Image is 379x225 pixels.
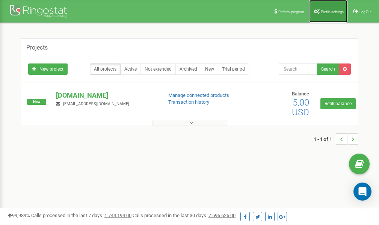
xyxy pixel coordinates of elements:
[168,92,229,98] a: Manage connected products
[63,101,129,106] span: [EMAIL_ADDRESS][DOMAIN_NAME]
[208,213,236,218] u: 7 596 625,00
[56,91,156,100] p: [DOMAIN_NAME]
[317,63,339,75] button: Search
[8,213,30,218] span: 99,989%
[168,99,209,105] a: Transaction history
[279,63,317,75] input: Search
[292,97,309,118] span: 5,00 USD
[321,10,344,14] span: Profile settings
[28,63,68,75] a: New project
[320,98,356,109] a: Refill balance
[104,213,131,218] u: 1 744 194,00
[314,133,336,145] span: 1 - 1 of 1
[133,213,236,218] span: Calls processed in the last 30 days :
[175,63,201,75] a: Archived
[140,63,176,75] a: Not extended
[278,10,304,14] span: Referral program
[292,91,309,97] span: Balance
[90,63,121,75] a: All projects
[359,10,371,14] span: Log Out
[31,213,131,218] span: Calls processed in the last 7 days :
[218,63,249,75] a: Trial period
[314,126,358,152] nav: ...
[353,183,371,201] div: Open Intercom Messenger
[26,44,48,51] h5: Projects
[120,63,141,75] a: Active
[27,99,46,105] span: New
[201,63,218,75] a: New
